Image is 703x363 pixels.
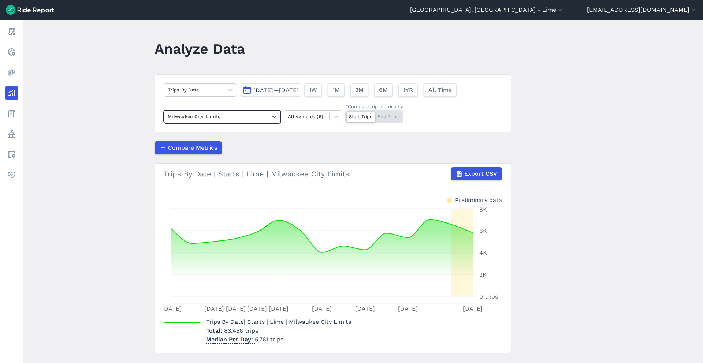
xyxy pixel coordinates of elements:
[345,103,403,110] div: *Compute trip metrics by
[253,87,299,94] span: [DATE]—[DATE]
[5,66,18,79] a: Heatmaps
[479,206,487,213] tspan: 8K
[355,86,364,94] span: 3M
[403,86,413,94] span: 1YR
[479,227,487,234] tspan: 6K
[164,167,502,180] div: Trips By Date | Starts | Lime | Milwaukee City Limits
[379,86,388,94] span: 6M
[206,327,224,334] span: Total
[332,86,340,94] span: 1M
[312,305,332,312] tspan: [DATE]
[5,86,18,100] a: Analyze
[5,148,18,161] a: Areas
[428,86,452,94] span: All Time
[309,86,317,94] span: 1W
[247,305,267,312] tspan: [DATE]
[5,127,18,141] a: Policy
[479,293,498,300] tspan: 0 trips
[269,305,289,312] tspan: [DATE]
[155,39,245,59] h1: Analyze Data
[168,143,217,152] span: Compare Metrics
[162,305,182,312] tspan: [DATE]
[398,305,418,312] tspan: [DATE]
[206,334,255,344] span: Median Per Day
[5,168,18,181] a: Health
[424,83,457,97] button: All Time
[240,83,301,97] button: [DATE]—[DATE]
[374,83,393,97] button: 6M
[204,305,224,312] tspan: [DATE]
[479,271,487,278] tspan: 2K
[451,167,502,180] button: Export CSV
[206,316,244,326] span: Trips By Date
[155,141,222,154] button: Compare Metrics
[587,5,697,14] button: [EMAIL_ADDRESS][DOMAIN_NAME]
[350,83,368,97] button: 3M
[398,83,418,97] button: 1YR
[206,318,351,325] span: | Starts | Lime | Milwaukee City Limits
[5,45,18,59] a: Realtime
[410,5,564,14] button: [GEOGRAPHIC_DATA], [GEOGRAPHIC_DATA] - Lime
[206,335,351,344] p: 5,761 trips
[328,83,345,97] button: 1M
[355,305,375,312] tspan: [DATE]
[455,196,502,203] div: Preliminary data
[6,5,54,15] img: Ride Report
[463,305,483,312] tspan: [DATE]
[5,107,18,120] a: Fees
[464,169,497,178] span: Export CSV
[224,327,258,334] span: 83,456 trips
[5,25,18,38] a: Report
[226,305,246,312] tspan: [DATE]
[304,83,322,97] button: 1W
[479,249,487,256] tspan: 4K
